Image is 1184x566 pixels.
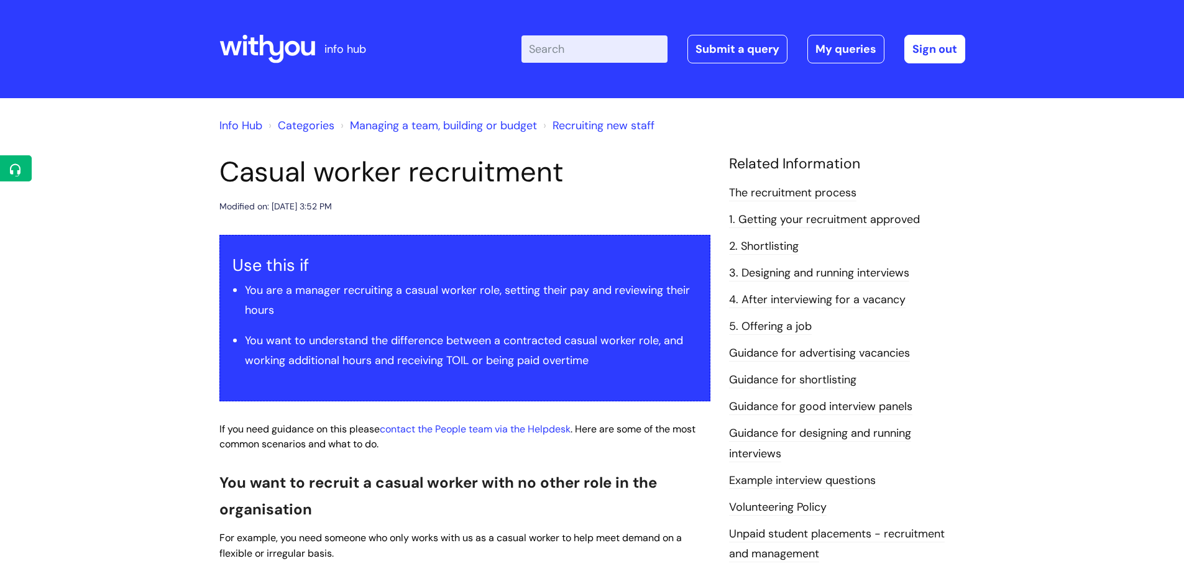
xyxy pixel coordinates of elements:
a: Submit a query [687,35,787,63]
span: You want to recruit a casual worker with no other role in the organisation [219,473,657,519]
a: Categories [278,118,334,133]
li: Recruiting new staff [540,116,654,135]
span: If you need guidance on this please [219,422,380,436]
span: For example, you need someone who only works with us as a casual worker to help meet demand on a ... [219,531,682,560]
a: Unpaid student placements - recruitment and management [729,526,945,562]
a: 2. Shortlisting [729,239,799,255]
li: You want to understand the difference between a contracted casual worker role, and working additi... [245,331,697,371]
a: Managing a team, building or budget [350,118,537,133]
a: My queries [807,35,884,63]
a: 1. Getting your recruitment approved [729,212,920,228]
h1: Casual worker recruitment [219,155,710,189]
a: Recruiting new staff [553,118,654,133]
h4: Related Information [729,155,965,173]
a: 5. Offering a job [729,319,812,335]
a: Guidance for designing and running interviews [729,426,911,462]
div: | - [521,35,965,63]
input: Search [521,35,668,63]
a: Guidance for advertising vacancies [729,345,910,362]
a: Sign out [904,35,965,63]
a: Info Hub [219,118,262,133]
li: Solution home [265,116,334,135]
a: Example interview questions [729,473,876,489]
a: 4. After interviewing for a vacancy [729,292,906,308]
a: Volunteering Policy [729,500,827,516]
li: You are a manager recruiting a casual worker role, setting their pay and reviewing their hours [245,280,697,321]
a: contact the People team via the Helpdesk [380,422,571,436]
h3: Use this if [232,255,697,275]
a: 3. Designing and running interviews [729,265,909,281]
p: info hub [324,39,366,59]
a: Guidance for good interview panels [729,399,912,415]
a: The recruitment process [729,185,856,201]
a: Guidance for shortlisting [729,372,856,388]
div: Modified on: [DATE] 3:52 PM [219,199,332,214]
li: Managing a team, building or budget [337,116,537,135]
